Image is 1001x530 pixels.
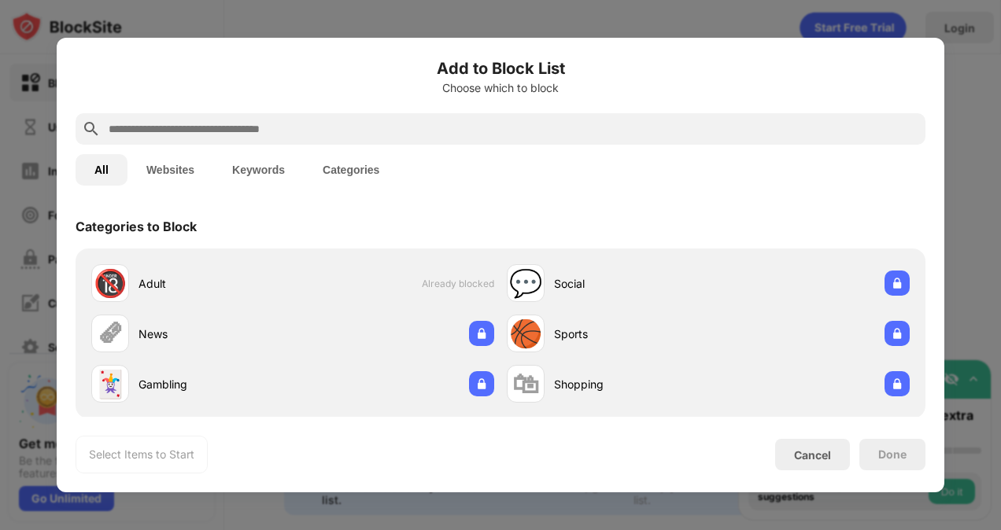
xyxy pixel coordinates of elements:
[878,448,907,461] div: Done
[794,448,831,462] div: Cancel
[94,368,127,400] div: 🃏
[127,154,213,186] button: Websites
[554,275,708,292] div: Social
[422,278,494,289] span: Already blocked
[97,318,124,350] div: 🗞
[554,326,708,342] div: Sports
[76,57,925,80] h6: Add to Block List
[554,376,708,392] div: Shopping
[76,154,127,186] button: All
[94,267,127,300] div: 🔞
[76,219,197,234] div: Categories to Block
[82,120,101,138] img: search.svg
[139,275,293,292] div: Adult
[139,376,293,392] div: Gambling
[512,368,539,400] div: 🛍
[139,326,293,342] div: News
[509,267,542,300] div: 💬
[89,447,194,462] div: Select Items to Start
[76,82,925,94] div: Choose which to block
[509,318,542,350] div: 🏀
[304,154,398,186] button: Categories
[213,154,304,186] button: Keywords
